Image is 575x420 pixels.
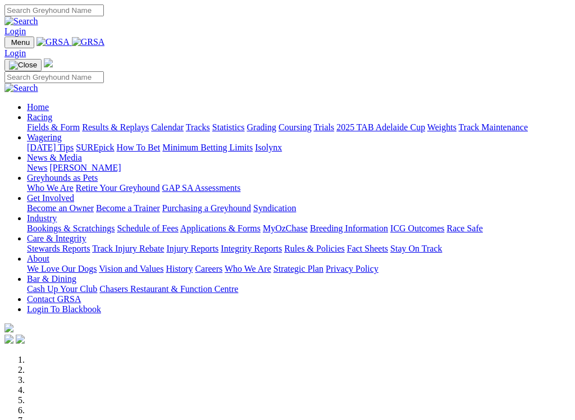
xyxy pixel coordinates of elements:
a: Race Safe [446,223,482,233]
a: Login [4,26,26,36]
a: Isolynx [255,143,282,152]
img: logo-grsa-white.png [4,323,13,332]
a: Strategic Plan [273,264,323,273]
a: Track Maintenance [459,122,528,132]
button: Toggle navigation [4,59,42,71]
a: Login To Blackbook [27,304,101,314]
div: News & Media [27,163,571,173]
a: Stewards Reports [27,244,90,253]
img: twitter.svg [16,335,25,344]
a: Care & Integrity [27,234,86,243]
img: facebook.svg [4,335,13,344]
input: Search [4,4,104,16]
a: About [27,254,49,263]
a: Syndication [253,203,296,213]
div: About [27,264,571,274]
a: [DATE] Tips [27,143,74,152]
input: Search [4,71,104,83]
a: Track Injury Rebate [92,244,164,253]
a: Rules & Policies [284,244,345,253]
a: Become an Owner [27,203,94,213]
div: Wagering [27,143,571,153]
img: Search [4,83,38,93]
a: Tracks [186,122,210,132]
a: News & Media [27,153,82,162]
a: History [166,264,193,273]
a: Who We Are [27,183,74,193]
a: [PERSON_NAME] [49,163,121,172]
img: Search [4,16,38,26]
a: Wagering [27,133,62,142]
a: We Love Our Dogs [27,264,97,273]
a: News [27,163,47,172]
a: Privacy Policy [326,264,378,273]
a: Coursing [279,122,312,132]
a: Get Involved [27,193,74,203]
a: SUREpick [76,143,114,152]
a: How To Bet [117,143,161,152]
a: Applications & Forms [180,223,261,233]
div: Bar & Dining [27,284,571,294]
a: Results & Replays [82,122,149,132]
a: Racing [27,112,52,122]
a: Minimum Betting Limits [162,143,253,152]
a: Retire Your Greyhound [76,183,160,193]
a: Calendar [151,122,184,132]
a: Grading [247,122,276,132]
a: Bar & Dining [27,274,76,284]
div: Racing [27,122,571,133]
a: Injury Reports [166,244,218,253]
a: ICG Outcomes [390,223,444,233]
a: Login [4,48,26,58]
a: MyOzChase [263,223,308,233]
a: Integrity Reports [221,244,282,253]
a: Chasers Restaurant & Function Centre [99,284,238,294]
a: Breeding Information [310,223,388,233]
a: Statistics [212,122,245,132]
a: Fact Sheets [347,244,388,253]
span: Menu [11,38,30,47]
a: Stay On Track [390,244,442,253]
a: GAP SA Assessments [162,183,241,193]
a: 2025 TAB Adelaide Cup [336,122,425,132]
img: GRSA [72,37,105,47]
div: Get Involved [27,203,571,213]
img: GRSA [36,37,70,47]
div: Industry [27,223,571,234]
a: Bookings & Scratchings [27,223,115,233]
a: Home [27,102,49,112]
a: Vision and Values [99,264,163,273]
a: Schedule of Fees [117,223,178,233]
a: Trials [313,122,334,132]
a: Careers [195,264,222,273]
div: Greyhounds as Pets [27,183,571,193]
button: Toggle navigation [4,36,34,48]
img: Close [9,61,37,70]
a: Purchasing a Greyhound [162,203,251,213]
a: Fields & Form [27,122,80,132]
a: Who We Are [225,264,271,273]
a: Contact GRSA [27,294,81,304]
a: Industry [27,213,57,223]
img: logo-grsa-white.png [44,58,53,67]
a: Weights [427,122,457,132]
a: Greyhounds as Pets [27,173,98,182]
div: Care & Integrity [27,244,571,254]
a: Become a Trainer [96,203,160,213]
a: Cash Up Your Club [27,284,97,294]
